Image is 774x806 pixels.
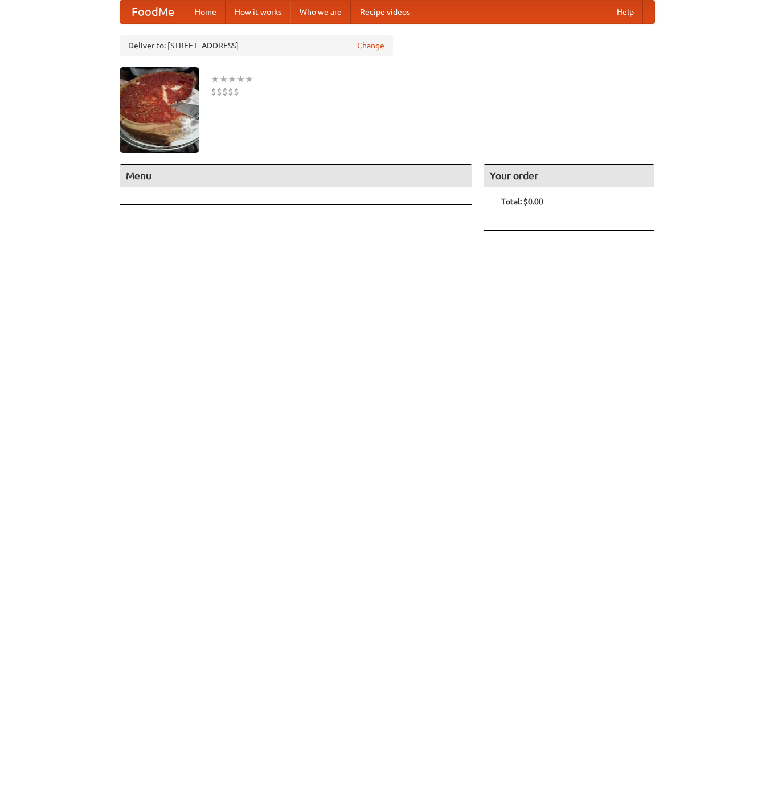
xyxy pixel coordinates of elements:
li: ★ [211,73,219,85]
a: How it works [226,1,290,23]
li: ★ [219,73,228,85]
a: Change [357,40,384,51]
li: $ [216,85,222,98]
a: Home [186,1,226,23]
li: ★ [245,73,253,85]
h4: Your order [484,165,654,187]
h4: Menu [120,165,472,187]
a: Who we are [290,1,351,23]
a: Help [608,1,643,23]
div: Deliver to: [STREET_ADDRESS] [120,35,393,56]
li: ★ [236,73,245,85]
li: $ [222,85,228,98]
a: Recipe videos [351,1,419,23]
li: $ [234,85,239,98]
li: ★ [228,73,236,85]
li: $ [228,85,234,98]
a: FoodMe [120,1,186,23]
b: Total: $0.00 [501,197,543,206]
li: $ [211,85,216,98]
img: angular.jpg [120,67,199,153]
